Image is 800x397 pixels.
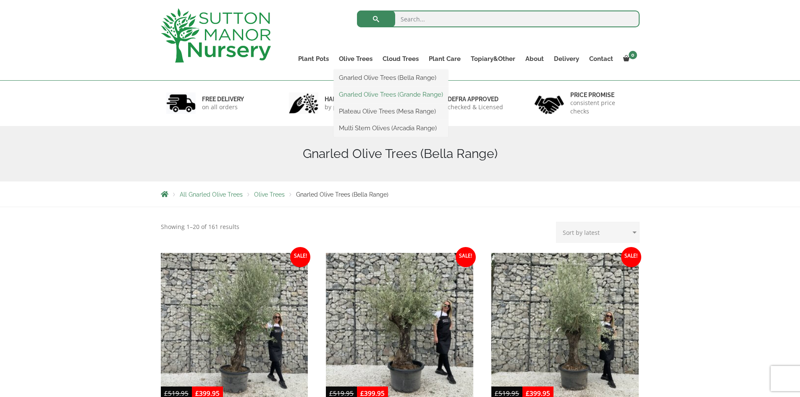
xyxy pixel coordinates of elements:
[466,53,520,65] a: Topiary&Other
[556,222,640,243] select: Shop order
[448,103,503,111] p: checked & Licensed
[254,191,285,198] a: Olive Trees
[378,53,424,65] a: Cloud Trees
[161,222,239,232] p: Showing 1–20 of 161 results
[570,91,634,99] h6: Price promise
[161,146,640,161] h1: Gnarled Olive Trees (Bella Range)
[456,247,476,267] span: Sale!
[621,247,641,267] span: Sale!
[296,191,388,198] span: Gnarled Olive Trees (Bella Range)
[202,103,244,111] p: on all orders
[161,8,271,63] img: logo
[334,122,448,134] a: Multi Stem Olives (Arcadia Range)
[325,95,371,103] h6: hand picked
[618,53,640,65] a: 0
[357,11,640,27] input: Search...
[161,191,640,197] nav: Breadcrumbs
[584,53,618,65] a: Contact
[520,53,549,65] a: About
[535,90,564,116] img: 4.jpg
[289,92,318,114] img: 2.jpg
[202,95,244,103] h6: FREE DELIVERY
[424,53,466,65] a: Plant Care
[180,191,243,198] a: All Gnarled Olive Trees
[293,53,334,65] a: Plant Pots
[166,92,196,114] img: 1.jpg
[570,99,634,116] p: consistent price checks
[448,95,503,103] h6: Defra approved
[334,53,378,65] a: Olive Trees
[334,105,448,118] a: Plateau Olive Trees (Mesa Range)
[334,71,448,84] a: Gnarled Olive Trees (Bella Range)
[325,103,371,111] p: by professionals
[629,51,637,59] span: 0
[334,88,448,101] a: Gnarled Olive Trees (Grande Range)
[549,53,584,65] a: Delivery
[290,247,310,267] span: Sale!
